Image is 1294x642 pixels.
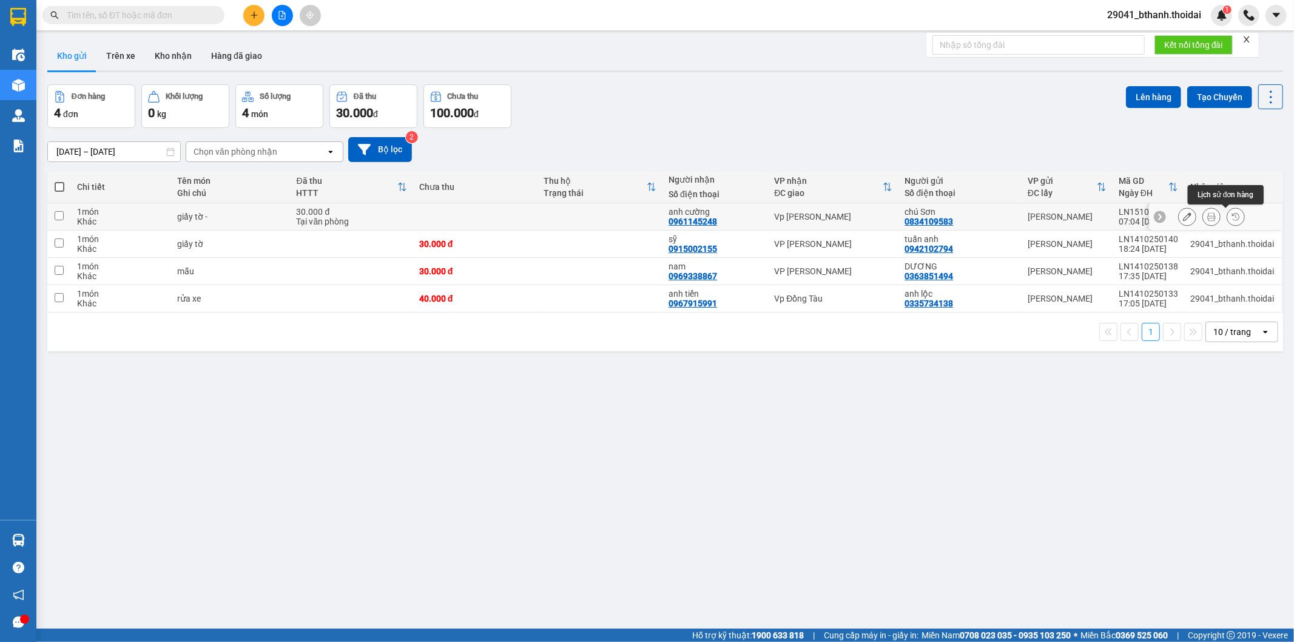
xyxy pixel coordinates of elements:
[538,171,663,203] th: Toggle SortBy
[1242,35,1251,44] span: close
[419,182,532,192] div: Chưa thu
[1028,294,1107,303] div: [PERSON_NAME]
[177,294,284,303] div: rửa xe
[669,175,762,184] div: Người nhận
[96,41,145,70] button: Trên xe
[544,188,647,198] div: Trạng thái
[1164,38,1223,52] span: Kết nối tổng đài
[905,271,953,281] div: 0363851494
[1154,35,1233,55] button: Kết nối tổng đài
[201,41,272,70] button: Hàng đã giao
[194,146,277,158] div: Chọn văn phòng nhận
[12,79,25,92] img: warehouse-icon
[148,106,155,120] span: 0
[177,188,284,198] div: Ghi chú
[145,41,201,70] button: Kho nhận
[669,217,717,226] div: 0961145248
[12,140,25,152] img: solution-icon
[272,5,293,26] button: file-add
[1190,239,1276,249] div: 29041_bthanh.thoidai
[1119,289,1178,299] div: LN1410250133
[1028,266,1107,276] div: [PERSON_NAME]
[260,92,291,101] div: Số lượng
[905,299,953,308] div: 0335734138
[1119,188,1168,198] div: Ngày ĐH
[297,188,397,198] div: HTTT
[1074,633,1077,638] span: ⚪️
[300,5,321,26] button: aim
[1178,208,1196,226] div: Sửa đơn hàng
[12,49,25,61] img: warehouse-icon
[1188,185,1264,204] div: Lịch sử đơn hàng
[669,234,762,244] div: sỹ
[448,92,479,101] div: Chưa thu
[905,207,1015,217] div: chú Sơn
[251,109,268,119] span: món
[243,5,265,26] button: plus
[824,629,918,642] span: Cung cấp máy in - giấy in:
[544,176,647,186] div: Thu hộ
[1126,86,1181,108] button: Lên hàng
[77,299,165,308] div: Khác
[1028,212,1107,221] div: [PERSON_NAME]
[932,35,1145,55] input: Nhập số tổng đài
[922,629,1071,642] span: Miền Nam
[47,41,96,70] button: Kho gửi
[326,147,335,157] svg: open
[329,84,417,128] button: Đã thu30.000đ
[752,630,804,640] strong: 1900 633 818
[1119,217,1178,226] div: 07:04 [DATE]
[1225,5,1229,14] span: 1
[1190,294,1276,303] div: 29041_bthanh.thoidai
[177,239,284,249] div: giấy tờ
[669,207,762,217] div: anh cường
[77,207,165,217] div: 1 món
[13,589,24,601] span: notification
[1227,631,1235,640] span: copyright
[1244,10,1255,21] img: phone-icon
[235,84,323,128] button: Số lượng4món
[775,212,893,221] div: Vp [PERSON_NAME]
[692,629,804,642] span: Hỗ trợ kỹ thuật:
[1028,176,1097,186] div: VP gửi
[1119,299,1178,308] div: 17:05 [DATE]
[905,234,1015,244] div: tuấn anh
[419,266,532,276] div: 30.000 đ
[13,562,24,573] span: question-circle
[430,106,474,120] span: 100.000
[1080,629,1168,642] span: Miền Bắc
[1119,234,1178,244] div: LN1410250140
[63,109,78,119] span: đơn
[50,11,59,19] span: search
[1113,171,1184,203] th: Toggle SortBy
[336,106,373,120] span: 30.000
[669,189,762,199] div: Số điện thoại
[905,244,953,254] div: 0942102794
[166,92,203,101] div: Khối lượng
[297,207,407,217] div: 30.000 đ
[1119,271,1178,281] div: 17:35 [DATE]
[905,188,1015,198] div: Số điện thoại
[775,188,883,198] div: ĐC giao
[77,182,165,192] div: Chi tiết
[1028,239,1107,249] div: [PERSON_NAME]
[77,262,165,271] div: 1 món
[1028,188,1097,198] div: ĐC lấy
[12,109,25,122] img: warehouse-icon
[77,271,165,281] div: Khác
[10,8,26,26] img: logo-vxr
[297,176,397,186] div: Đã thu
[1119,262,1178,271] div: LN1410250138
[1142,323,1160,341] button: 1
[960,630,1071,640] strong: 0708 023 035 - 0935 103 250
[12,534,25,547] img: warehouse-icon
[1119,207,1178,217] div: LN1510250142
[141,84,229,128] button: Khối lượng0kg
[1265,5,1287,26] button: caret-down
[242,106,249,120] span: 4
[348,137,412,162] button: Bộ lọc
[775,176,883,186] div: VP nhận
[1116,630,1168,640] strong: 0369 525 060
[1216,10,1227,21] img: icon-new-feature
[423,84,511,128] button: Chưa thu100.000đ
